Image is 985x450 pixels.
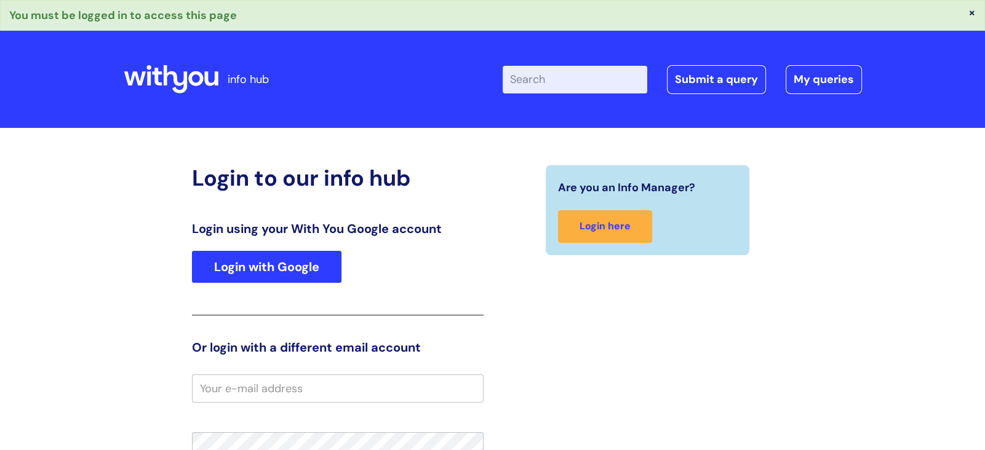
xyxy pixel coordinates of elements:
[228,69,269,89] p: info hub
[192,251,341,283] a: Login with Google
[667,65,766,93] a: Submit a query
[192,374,484,403] input: Your e-mail address
[192,340,484,355] h3: Or login with a different email account
[558,178,695,197] span: Are you an Info Manager?
[558,210,652,243] a: Login here
[503,66,647,93] input: Search
[786,65,862,93] a: My queries
[192,165,484,191] h2: Login to our info hub
[192,221,484,236] h3: Login using your With You Google account
[968,7,976,18] button: ×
